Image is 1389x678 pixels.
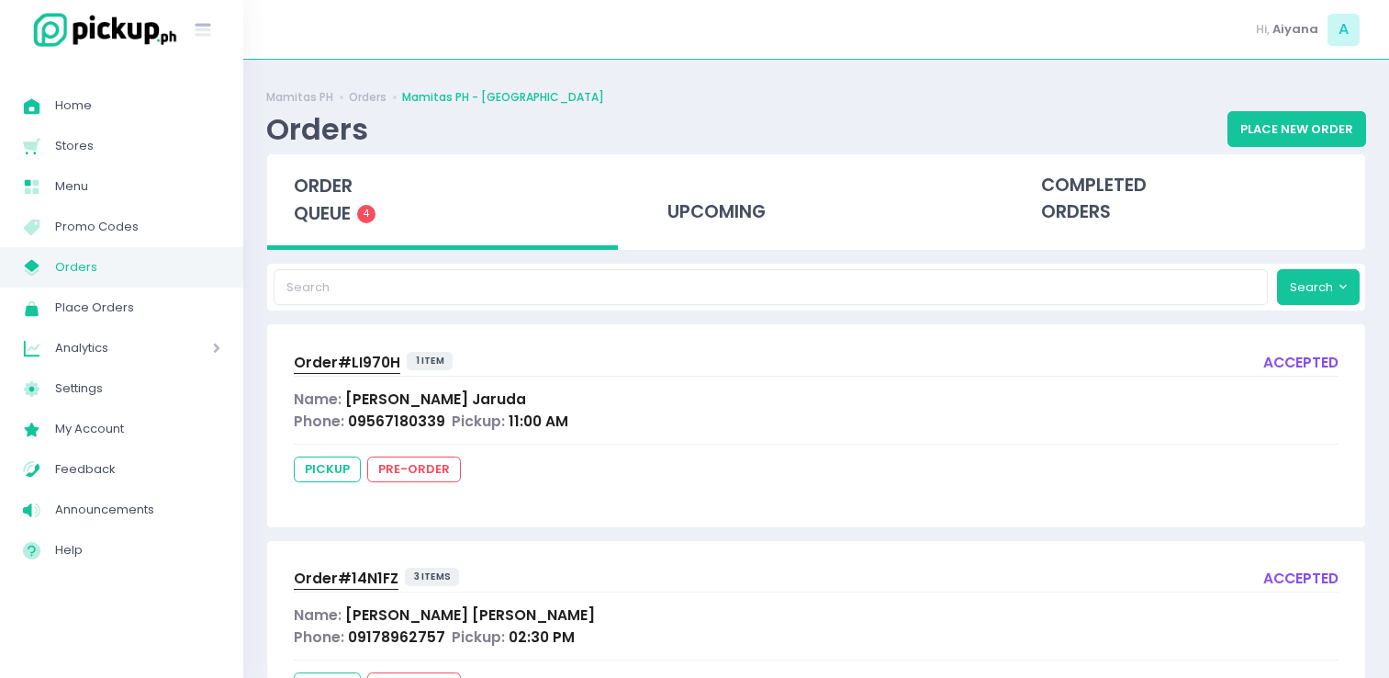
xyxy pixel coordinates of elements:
[294,174,353,226] span: order queue
[294,568,398,593] a: Order#14N1FZ
[452,627,505,647] span: Pickup:
[294,352,400,377] a: Order#LI970H
[266,89,333,106] a: Mamitas PH
[348,627,445,647] span: 09178962757
[55,175,220,198] span: Menu
[55,134,220,158] span: Stores
[509,627,575,647] span: 02:30 PM
[294,605,342,625] span: Name:
[55,458,220,481] span: Feedback
[55,255,220,279] span: Orders
[641,154,991,244] div: upcoming
[1327,14,1360,46] span: A
[367,457,461,482] span: pre-order
[357,205,375,223] span: 4
[266,111,368,147] div: Orders
[294,412,344,431] span: Phone:
[405,568,460,586] span: 3 items
[55,296,220,320] span: Place Orders
[345,390,526,409] span: [PERSON_NAME] Jaruda
[1014,154,1365,244] div: completed orders
[55,538,220,562] span: Help
[1263,352,1339,377] div: accepted
[55,94,220,118] span: Home
[1263,568,1339,593] div: accepted
[294,353,400,372] span: Order# LI970H
[294,390,342,409] span: Name:
[402,89,604,106] a: Mamitas PH - [GEOGRAPHIC_DATA]
[294,457,361,482] span: pickup
[407,352,454,370] span: 1 item
[294,569,398,588] span: Order# 14N1FZ
[274,269,1269,304] input: Search
[294,627,344,647] span: Phone:
[1277,269,1360,304] button: Search
[348,412,445,431] span: 09567180339
[55,498,220,522] span: Announcements
[509,412,568,431] span: 11:00 AM
[1272,20,1318,39] span: Aiyana
[55,336,161,360] span: Analytics
[55,417,220,441] span: My Account
[55,215,220,239] span: Promo Codes
[55,377,220,401] span: Settings
[1227,111,1366,146] button: Place New Order
[452,412,505,431] span: Pickup:
[349,89,386,106] a: Orders
[23,10,179,50] img: logo
[345,605,595,625] span: [PERSON_NAME] [PERSON_NAME]
[1256,20,1270,39] span: Hi,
